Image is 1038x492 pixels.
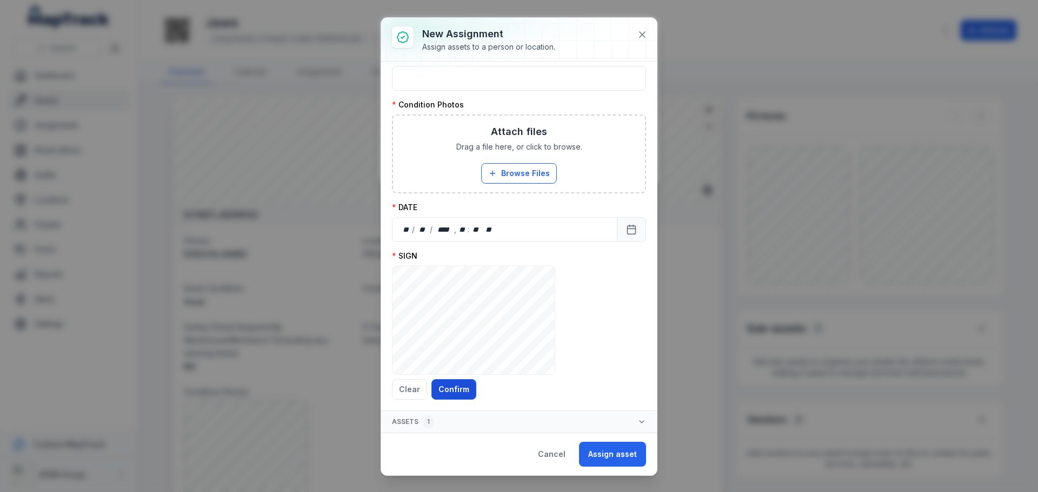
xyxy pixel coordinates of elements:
[483,224,495,235] div: am/pm,
[491,124,547,139] h3: Attach files
[416,224,430,235] div: month,
[529,442,575,467] button: Cancel
[457,224,468,235] div: hour,
[430,224,434,235] div: /
[392,99,464,110] label: Condition Photos
[423,415,434,428] div: 1
[617,217,646,242] button: Calendar
[392,379,427,400] button: Clear
[422,26,555,42] h3: New assignment
[579,442,646,467] button: Assign asset
[470,224,481,235] div: minute,
[422,42,555,52] div: Assign assets to a person or location.
[392,415,434,428] span: Assets
[412,224,416,235] div: /
[456,141,582,152] span: Drag a file here, or click to browse.
[481,163,557,184] button: Browse Files
[381,411,657,433] button: Assets1
[454,224,457,235] div: ,
[431,379,476,400] button: Confirm
[434,224,454,235] div: year,
[392,202,417,213] label: DATE
[401,224,412,235] div: day,
[392,251,417,261] label: SIGN
[468,224,470,235] div: :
